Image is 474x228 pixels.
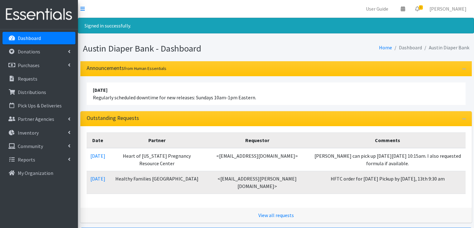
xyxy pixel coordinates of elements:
div: Signed in successfully. [78,18,474,33]
td: Healthy Families [GEOGRAPHIC_DATA] [109,171,205,194]
td: <[EMAIL_ADDRESS][PERSON_NAME][DOMAIN_NAME]> [205,171,310,194]
p: Donations [18,48,40,55]
a: Distributions [2,86,75,98]
a: View all requests [258,212,294,218]
p: Pick Ups & Deliveries [18,102,62,109]
th: Partner [109,132,205,148]
li: Dashboard [392,43,422,52]
small: from Human Essentials [124,66,166,71]
p: Inventory [18,130,39,136]
a: Purchases [2,59,75,72]
a: 1 [410,2,424,15]
a: Partner Agencies [2,113,75,125]
td: Heart of [US_STATE] Pregnancy Resource Center [109,148,205,171]
a: Dashboard [2,32,75,44]
th: Comments [310,132,465,148]
td: <[EMAIL_ADDRESS][DOMAIN_NAME]> [205,148,310,171]
p: My Organization [18,170,53,176]
p: Reports [18,156,35,163]
span: 1 [419,5,423,10]
a: Requests [2,72,75,85]
a: Home [379,44,392,51]
a: Donations [2,45,75,58]
h3: Announcements [87,65,166,72]
p: Dashboard [18,35,41,41]
th: Date [87,132,109,148]
h1: Austin Diaper Bank - Dashboard [83,43,274,54]
p: Partner Agencies [18,116,54,122]
strong: [DATE] [93,87,108,93]
a: [PERSON_NAME] [424,2,472,15]
p: Purchases [18,62,40,68]
p: Distributions [18,89,46,95]
a: User Guide [361,2,393,15]
img: HumanEssentials [2,4,75,25]
a: Reports [2,153,75,166]
h3: Outstanding Requests [87,115,139,121]
a: [DATE] [90,153,105,159]
p: Community [18,143,43,149]
a: My Organization [2,167,75,179]
a: Inventory [2,126,75,139]
a: [DATE] [90,176,105,182]
a: Community [2,140,75,152]
td: [PERSON_NAME] can pick up [DATE][DATE] 10:15am. I also requested formula if available. [310,148,465,171]
li: Austin Diaper Bank [422,43,469,52]
p: Requests [18,76,37,82]
td: HFTC order for [DATE] Pickup by [DATE], 13th 9:30 am [310,171,465,194]
th: Requestor [205,132,310,148]
li: Regularly scheduled downtime for new releases: Sundays 10am-1pm Eastern. [87,82,466,105]
a: Pick Ups & Deliveries [2,99,75,112]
